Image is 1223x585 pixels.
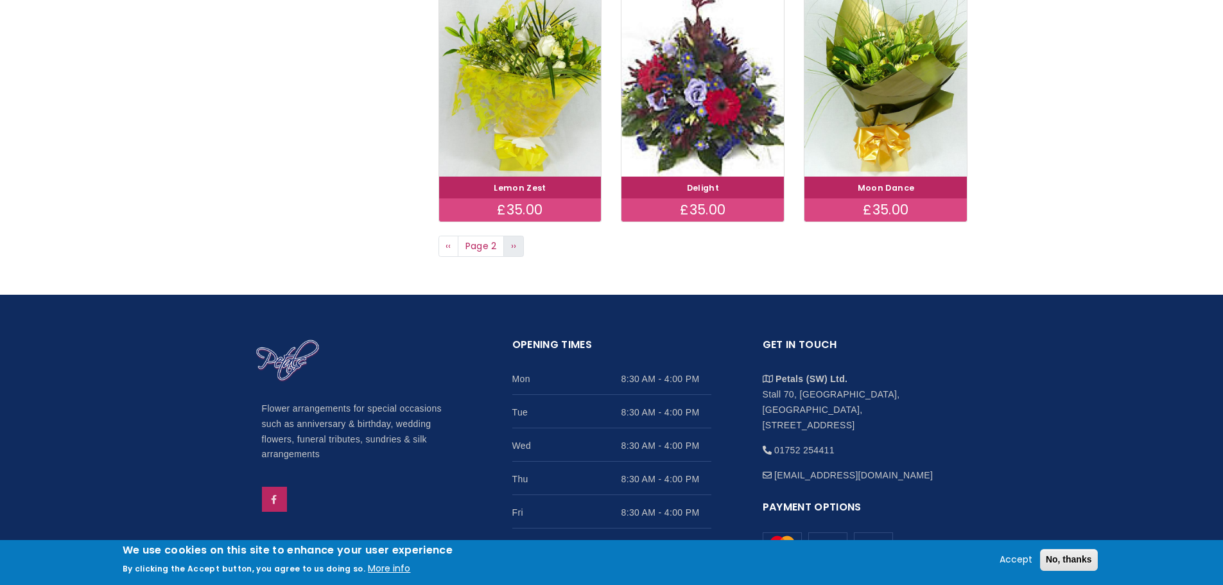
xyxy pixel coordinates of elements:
a: Delight [687,182,719,193]
span: ›› [511,240,517,252]
h2: We use cookies on this site to enhance your user experience [123,543,453,557]
img: Mastercard [808,532,847,559]
span: 8:30 AM - 4:00 PM [621,438,711,453]
button: No, thanks [1040,549,1098,571]
span: 8:30 AM - 4:00 PM [621,405,711,420]
li: Mon [512,362,711,395]
img: Home [256,339,320,383]
button: More info [368,561,410,577]
span: 8:30 AM - 4:00 PM [621,538,711,554]
p: By clicking the Accept button, you agree to us doing so. [123,563,366,574]
a: Lemon Zest [494,182,546,193]
h2: Get in touch [763,336,962,362]
strong: Petals (SW) Ltd. [776,374,847,384]
a: Moon Dance [858,182,915,193]
span: 8:30 AM - 4:00 PM [621,471,711,487]
li: Tue [512,395,711,428]
h2: Opening Times [512,336,711,362]
li: Fri [512,495,711,528]
li: [EMAIL_ADDRESS][DOMAIN_NAME] [763,458,962,483]
span: Page 2 [458,236,504,258]
span: ‹‹ [446,240,451,252]
nav: Page navigation [438,236,968,258]
li: Wed [512,428,711,462]
img: Mastercard [854,532,893,559]
h2: Payment Options [763,499,962,524]
li: Stall 70, [GEOGRAPHIC_DATA], [GEOGRAPHIC_DATA], [STREET_ADDRESS] [763,362,962,433]
li: Thu [512,462,711,495]
div: £35.00 [804,198,967,222]
li: Sat [512,528,711,562]
p: Flower arrangements for special occasions such as anniversary & birthday, wedding flowers, funera... [262,401,461,463]
button: Accept [994,552,1037,568]
span: 8:30 AM - 4:00 PM [621,371,711,387]
img: Mastercard [763,532,802,559]
div: £35.00 [439,198,602,222]
li: 01752 254411 [763,433,962,458]
span: 8:30 AM - 4:00 PM [621,505,711,520]
div: £35.00 [621,198,784,222]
